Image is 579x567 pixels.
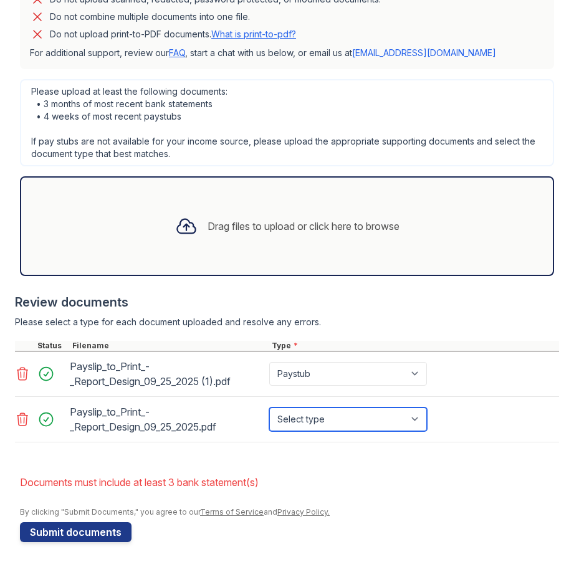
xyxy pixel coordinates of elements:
div: Payslip_to_Print_-_Report_Design_09_25_2025.pdf [70,402,264,437]
div: By clicking "Submit Documents," you agree to our and [20,507,559,517]
a: Terms of Service [200,507,264,517]
div: Drag files to upload or click here to browse [208,219,400,234]
li: Documents must include at least 3 bank statement(s) [20,470,559,495]
div: Please upload at least the following documents: • 3 months of most recent bank statements • 4 wee... [20,79,554,166]
div: Status [35,341,70,351]
p: Do not upload print-to-PDF documents. [50,28,296,40]
div: Please select a type for each document uploaded and resolve any errors. [15,316,559,328]
div: Type [269,341,559,351]
a: FAQ [169,47,185,58]
div: Payslip_to_Print_-_Report_Design_09_25_2025 (1).pdf [70,356,264,391]
div: Filename [70,341,269,351]
a: What is print-to-pdf? [211,29,296,39]
button: Submit documents [20,522,132,542]
div: Review documents [15,293,559,311]
a: [EMAIL_ADDRESS][DOMAIN_NAME] [352,47,496,58]
p: For additional support, review our , start a chat with us below, or email us at [30,47,544,59]
div: Do not combine multiple documents into one file. [50,9,250,24]
a: Privacy Policy. [277,507,330,517]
